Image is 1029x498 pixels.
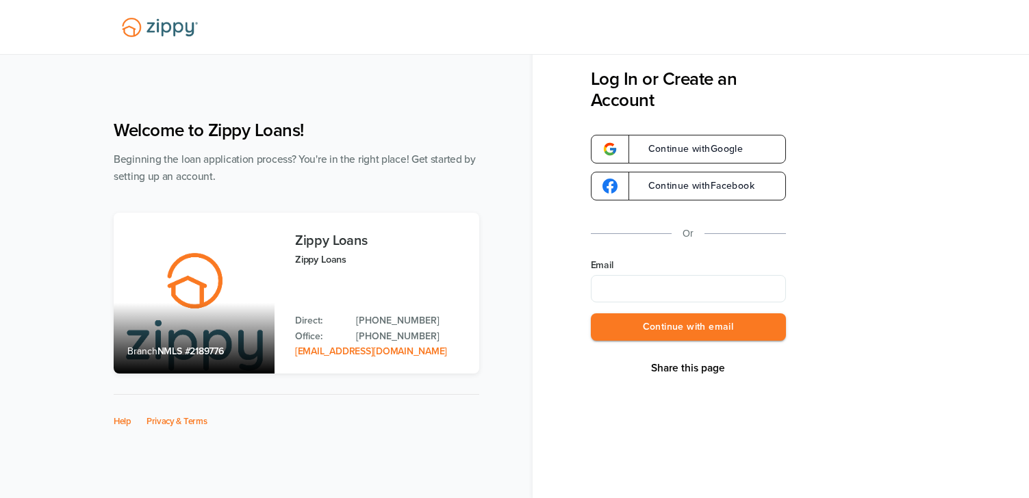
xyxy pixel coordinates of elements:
[591,68,786,111] h3: Log In or Create an Account
[591,259,786,272] label: Email
[356,313,466,328] a: Direct Phone: 512-975-2947
[114,153,476,183] span: Beginning the loan application process? You're in the right place! Get started by setting up an a...
[683,225,694,242] p: Or
[591,172,786,200] a: google-logoContinue withFacebook
[114,12,206,43] img: Lender Logo
[635,144,744,154] span: Continue with Google
[356,329,466,344] a: Office Phone: 512-975-2947
[591,135,786,163] a: google-logoContinue withGoogle
[591,275,786,302] input: Email Address
[635,181,754,191] span: Continue with Facebook
[295,313,342,328] p: Direct:
[647,361,729,375] button: Share This Page
[114,120,479,141] h1: Welcome to Zippy Loans!
[157,345,224,357] span: NMLS #2189776
[602,142,618,157] img: google-logo
[127,345,157,357] span: Branch
[295,233,466,248] h3: Zippy Loans
[114,416,131,427] a: Help
[295,345,447,357] a: Email Address: zippyguide@zippymh.com
[602,179,618,194] img: google-logo
[591,313,786,341] button: Continue with email
[295,329,342,344] p: Office:
[295,252,466,267] p: Zippy Loans
[147,416,207,427] a: Privacy & Terms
